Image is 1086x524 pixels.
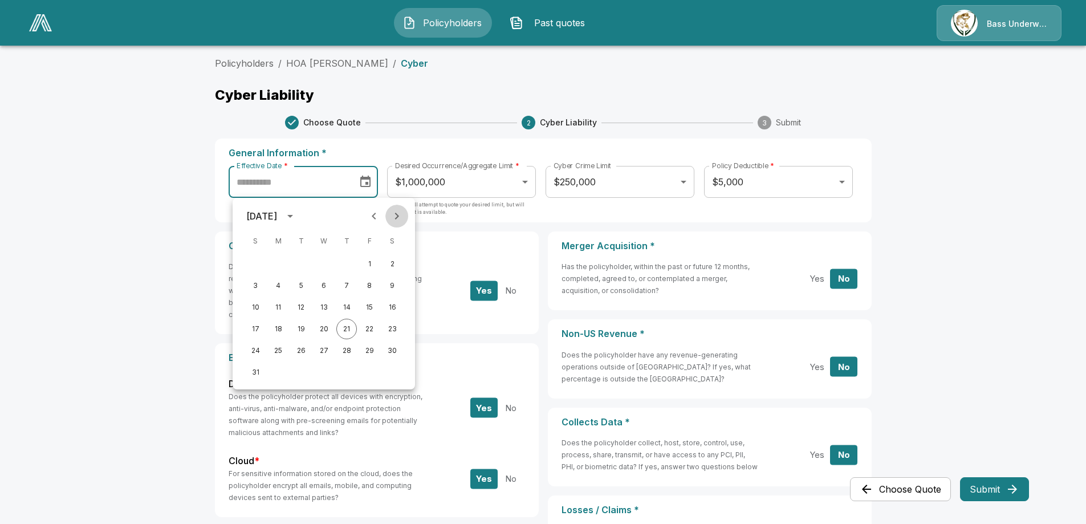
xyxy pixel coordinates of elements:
label: Effective Date [237,161,287,170]
button: Yes [470,469,498,489]
button: 11 [268,297,288,318]
label: Policy Deductible [712,161,774,170]
button: No [497,281,524,300]
span: Tuesday [291,230,311,253]
button: 14 [336,297,357,318]
img: AA Logo [29,14,52,31]
p: General Information * [229,148,858,159]
button: 16 [382,297,402,318]
button: Choose Quote [850,477,951,501]
button: 3 [245,275,266,296]
button: 24 [245,340,266,361]
p: Losses / Claims * [562,505,858,515]
div: $5,000 [704,166,852,198]
li: / [278,56,282,70]
h6: Does the policyholder protect all devices with encryption, anti-virus, anti-malware, and/or endpo... [229,391,426,438]
span: Monday [268,230,288,253]
a: Policyholders [215,58,274,69]
p: Non-US Revenue * [562,328,858,339]
p: Cyber [401,59,428,68]
label: Cyber Crime Limit [554,161,611,170]
button: 30 [382,340,402,361]
h6: For sensitive information stored on the cloud, does the policyholder encrypt all emails, mobile, ... [229,468,426,503]
button: 10 [245,297,266,318]
span: Choose Quote [303,117,361,128]
button: 1 [359,254,380,274]
button: No [497,469,524,489]
button: calendar view is open, switch to year view [280,206,300,226]
button: No [497,398,524,418]
span: Sunday [245,230,266,253]
span: Wednesday [314,230,334,253]
h6: Has the policyholder, within the past or future 12 months, completed, agreed to, or contemplated ... [562,261,759,296]
h6: Does the policyholder have any revenue-generating operations outside of [GEOGRAPHIC_DATA]? If yes... [562,349,759,385]
button: Yes [470,281,498,300]
span: Friday [359,230,380,253]
h6: Does the policyholder collect, host, store, control, use, process, share, transmit, or have acces... [562,437,759,473]
button: Choose date [354,170,377,193]
button: Yes [803,357,831,377]
span: Policyholders [421,16,483,30]
p: Cyber Liability [215,88,872,102]
span: Cyber Liability [540,117,597,128]
div: $1,000,000 [387,166,535,198]
button: 4 [268,275,288,296]
span: Thursday [336,230,357,253]
button: 27 [314,340,334,361]
button: 6 [314,275,334,296]
text: 2 [527,119,531,127]
button: 23 [382,319,402,339]
button: 2 [382,254,402,274]
button: 28 [336,340,357,361]
button: Previous month [363,205,385,228]
button: 5 [291,275,311,296]
div: $250,000 [546,166,694,198]
button: 25 [268,340,288,361]
button: 29 [359,340,380,361]
span: Submit [776,117,801,128]
li: / [393,56,396,70]
img: Past quotes Icon [510,16,523,30]
h6: Do policyholder employees authenticate fund transfer requests, prevent unauthorized employees fro... [229,261,426,320]
button: No [830,445,857,465]
button: No [830,269,857,289]
button: Yes [803,269,831,289]
text: 3 [762,119,767,127]
span: Saturday [382,230,402,253]
button: 17 [245,319,266,339]
button: 13 [314,297,334,318]
label: Devices [229,377,269,391]
img: Policyholders Icon [402,16,416,30]
button: Yes [470,398,498,418]
p: Carriers will attempt to quote your desired limit, but will return what is available. [387,201,535,224]
button: 9 [382,275,402,296]
button: Next month [385,205,408,228]
button: 21 [336,319,357,339]
a: HOA [PERSON_NAME] [286,58,388,69]
button: 19 [291,319,311,339]
button: 7 [336,275,357,296]
p: Merger Acquisition * [562,241,858,251]
button: 12 [291,297,311,318]
button: 8 [359,275,380,296]
nav: breadcrumb [215,56,872,70]
button: 20 [314,319,334,339]
button: Policyholders IconPolicyholders [394,8,492,38]
button: 22 [359,319,380,339]
button: 15 [359,297,380,318]
span: Past quotes [528,16,591,30]
button: 26 [291,340,311,361]
button: 31 [245,362,266,383]
p: Collects Data * [562,417,858,428]
button: Yes [803,445,831,465]
div: [DATE] [246,209,277,223]
label: Cloud [229,454,259,468]
button: Submit [960,477,1029,501]
button: 18 [268,319,288,339]
p: Cyber Crime * [229,241,525,251]
button: No [830,357,857,377]
button: Past quotes IconPast quotes [501,8,599,38]
label: Desired Occurrence/Aggregate Limit [395,161,519,170]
